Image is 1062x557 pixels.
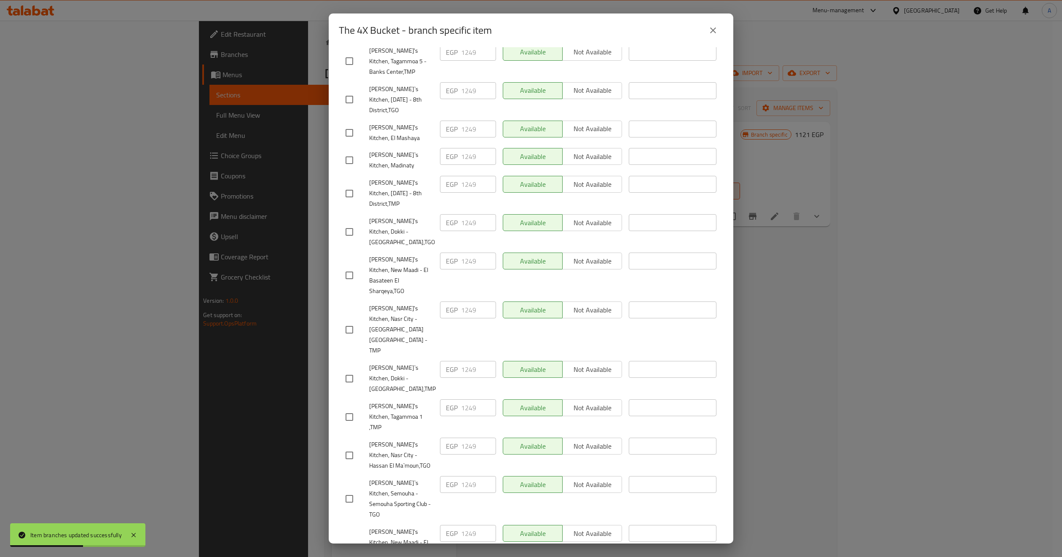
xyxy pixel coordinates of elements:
[446,179,458,189] p: EGP
[703,20,723,40] button: close
[461,301,496,318] input: Please enter price
[369,363,433,394] span: [PERSON_NAME]`s Kitchen, Dokki - [GEOGRAPHIC_DATA],TMP
[461,176,496,193] input: Please enter price
[369,254,433,296] span: [PERSON_NAME]'s Kitchen, New Maadi - El Basateen El Sharqeya,TGO
[461,476,496,493] input: Please enter price
[461,148,496,165] input: Please enter price
[461,399,496,416] input: Please enter price
[446,86,458,96] p: EGP
[446,256,458,266] p: EGP
[461,438,496,455] input: Please enter price
[369,150,433,171] span: [PERSON_NAME]`s Kitchen, Madinaty
[369,84,433,116] span: [PERSON_NAME]`s Kitchen, [DATE] - 8th District,TGO
[446,218,458,228] p: EGP
[446,151,458,161] p: EGP
[461,44,496,61] input: Please enter price
[369,122,433,143] span: [PERSON_NAME]'s Kitchen, El Mashaya
[446,47,458,57] p: EGP
[446,528,458,538] p: EGP
[369,46,433,77] span: [PERSON_NAME]'s Kitchen, Tagammoa 5 - Banks Center,TMP
[369,401,433,433] span: [PERSON_NAME]'s Kitchen, Tagammoa 1 ,TMP
[446,441,458,451] p: EGP
[446,364,458,374] p: EGP
[369,178,433,209] span: [PERSON_NAME]'s Kitchen, [DATE] - 8th District,TMP
[30,530,122,540] div: Item branches updated successfully
[461,121,496,137] input: Please enter price
[446,403,458,413] p: EGP
[461,214,496,231] input: Please enter price
[461,361,496,378] input: Please enter price
[339,24,492,37] h2: The 4X Bucket - branch specific item
[446,305,458,315] p: EGP
[461,525,496,542] input: Please enter price
[446,479,458,490] p: EGP
[461,253,496,269] input: Please enter price
[369,216,433,248] span: [PERSON_NAME]'s Kitchen, Dokki - [GEOGRAPHIC_DATA],TGO
[446,124,458,134] p: EGP
[461,82,496,99] input: Please enter price
[369,439,433,471] span: [PERSON_NAME]'s Kitchen, Nasr City - Hassan El Ma`moun,TGO
[369,303,433,356] span: [PERSON_NAME]'s Kitchen, Nasr City - [GEOGRAPHIC_DATA] [GEOGRAPHIC_DATA] - TMP
[369,478,433,520] span: [PERSON_NAME]`s Kitchen, Semouha - Semouha Sporting Club - TGO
